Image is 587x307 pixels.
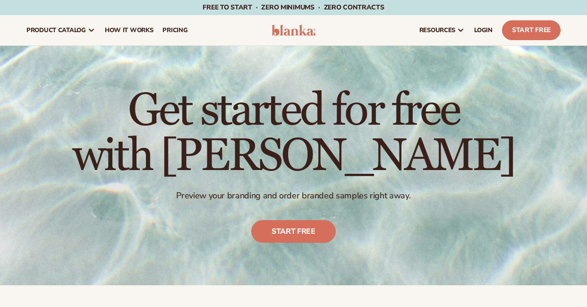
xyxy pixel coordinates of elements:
[474,26,493,34] span: LOGIN
[162,26,187,34] span: pricing
[22,15,100,45] a: product catalog
[502,20,561,40] a: Start Free
[100,15,158,45] a: How It Works
[158,15,192,45] a: pricing
[272,25,316,36] img: logo
[105,26,153,34] span: How It Works
[203,3,384,12] span: Free to start · ZERO minimums · ZERO contracts
[72,88,515,179] h1: Get started for free with [PERSON_NAME]
[72,190,515,201] p: Preview your branding and order branded samples right away.
[469,15,497,45] a: LOGIN
[26,26,86,34] span: product catalog
[415,15,469,45] a: resources
[419,26,455,34] span: resources
[251,220,336,243] a: Start free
